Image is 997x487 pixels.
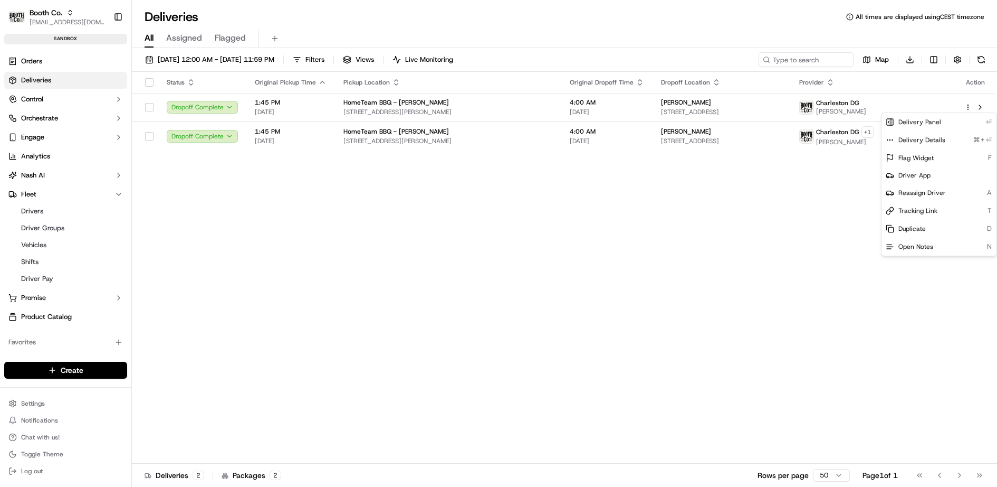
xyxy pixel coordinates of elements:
[987,242,992,251] span: N
[898,224,926,233] span: Duplicate
[987,224,992,233] span: D
[898,242,933,251] span: Open Notes
[898,171,931,180] span: Driver App
[986,117,992,127] span: ⏎
[898,207,937,215] span: Tracking Link
[898,136,945,144] span: Delivery Details
[988,206,992,216] span: T
[987,188,992,198] span: A
[973,135,992,145] span: ⌘+⏎
[898,189,946,197] span: Reassign Driver
[898,154,934,162] span: Flag Widget
[898,118,941,126] span: Delivery Panel
[988,153,992,163] span: F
